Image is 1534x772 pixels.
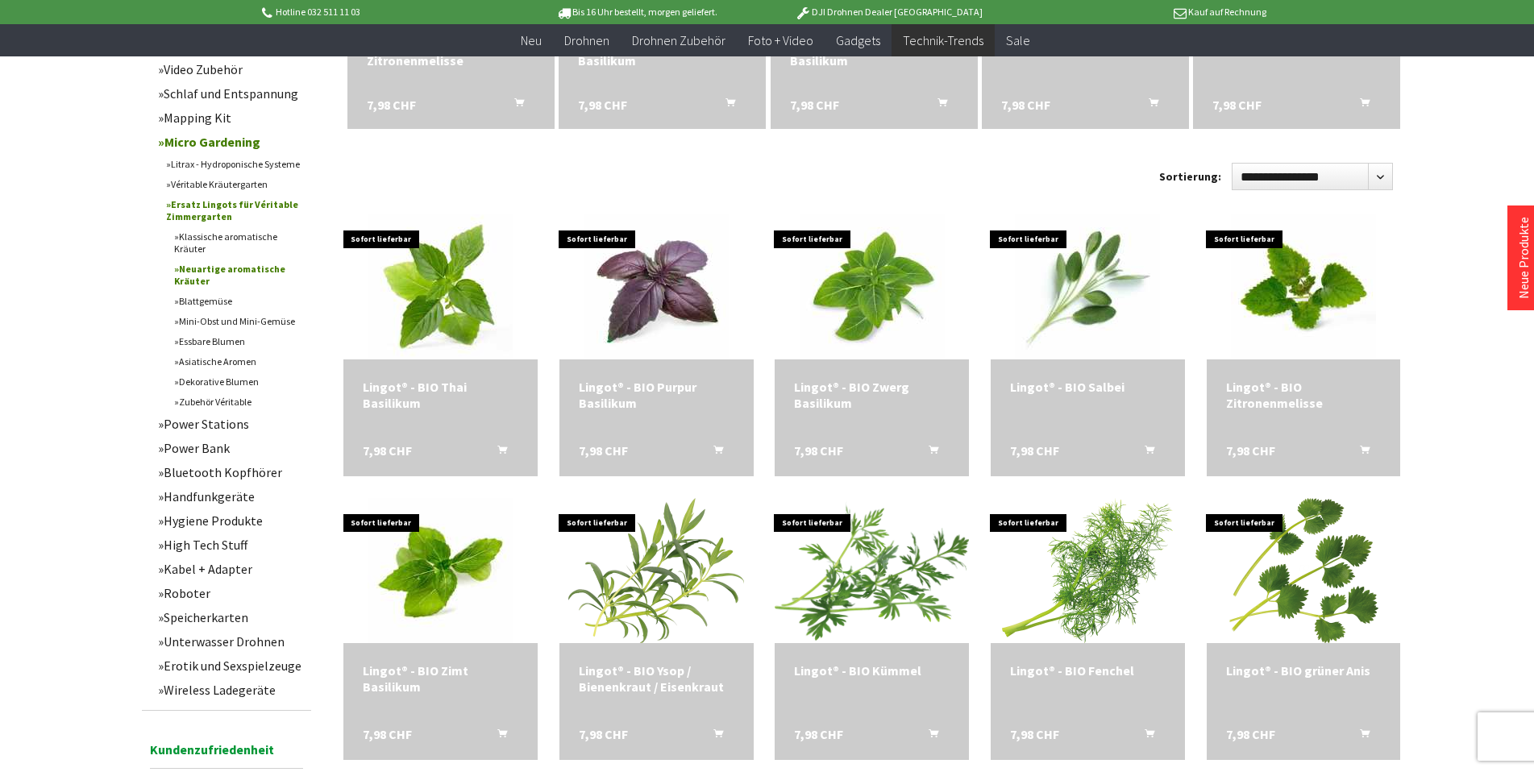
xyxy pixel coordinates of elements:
img: Lingot® - BIO Kümmel [775,500,969,640]
a: Ersatz Lingots für Véritable Zimmergarten [158,194,311,226]
span: 7,98 CHF [578,95,627,114]
button: In den Warenkorb [909,442,948,463]
div: Lingot® - BIO Fenchel [1010,662,1166,679]
a: Micro Gardening [150,130,311,154]
a: Roboter [150,581,311,605]
a: Lingot® - BIO Zitronenmelisse 7,98 CHF In den Warenkorb [1226,379,1382,411]
button: In den Warenkorb [1125,726,1164,747]
a: Lingot® - BIO Kümmel 7,98 CHF In den Warenkorb [794,662,950,679]
div: Lingot® - BIO Zimt Basilikum [363,662,518,695]
a: Neue Produkte [1515,217,1532,299]
div: Lingot® - BIO Ysop / Bienenkraut / Eisenkraut [579,662,734,695]
a: Lingot® - BIO Salbei 7,98 CHF In den Warenkorb [1010,379,1166,395]
a: Essbare Blumen [166,331,311,351]
span: 7,98 CHF [1212,95,1262,114]
a: Lingot® - BIO Purpur Basilikum 7,98 CHF In den Warenkorb [579,379,734,411]
a: High Tech Stuff [150,533,311,557]
a: Video Zubehör [150,57,311,81]
span: Technik-Trends [903,32,983,48]
button: In den Warenkorb [706,95,745,116]
a: Neuartige aromatische Kräuter [166,259,311,291]
span: 7,98 CHF [1226,726,1275,742]
a: Lingot® - BIO Fenchel 7,98 CHF In den Warenkorb [1010,662,1166,679]
a: Lingot® - BIO Zwerg Basilikum 7,98 CHF In den Warenkorb [794,379,950,411]
p: DJI Drohnen Dealer [GEOGRAPHIC_DATA] [763,2,1014,22]
span: 7,98 CHF [363,442,412,459]
p: Bis 16 Uhr bestellt, morgen geliefert. [511,2,763,22]
a: Lingot® - BIO grüner Anis 7,98 CHF In den Warenkorb [1226,662,1382,679]
button: In den Warenkorb [478,442,517,463]
a: Power Stations [150,412,311,436]
a: Lingot® - BIO Ysop / Bienenkraut / Eisenkraut 7,98 CHF In den Warenkorb [579,662,734,695]
img: Lingot® - BIO Zitronenmelisse [1231,214,1376,359]
button: In den Warenkorb [694,442,733,463]
span: 7,98 CHF [367,95,416,114]
span: Drohnen Zubehör [632,32,725,48]
a: Neu [509,24,553,57]
a: Drohnen Zubehör [621,24,737,57]
img: Lingot® - BIO Purpur Basilikum [584,214,729,359]
img: Lingot® - BIO Zwerg Basilikum [800,214,945,359]
a: Kabel + Adapter [150,557,311,581]
button: In den Warenkorb [495,95,534,116]
a: Handfunkgeräte [150,484,311,508]
span: 7,98 CHF [1226,442,1275,459]
a: Wireless Ladegeräte [150,678,311,702]
button: In den Warenkorb [918,95,957,116]
img: Lingot® - BIO Thai Basilikum [368,214,513,359]
button: In den Warenkorb [1341,95,1379,116]
label: Sortierung: [1159,164,1221,189]
a: Gadgets [825,24,892,57]
span: 7,98 CHF [790,95,839,114]
a: Unterwasser Drohnen [150,629,311,654]
div: Lingot® - BIO grüner Anis [1226,662,1382,679]
a: Asiatische Aromen [166,351,311,371]
span: 7,98 CHF [1001,95,1050,114]
span: 7,98 CHF [579,726,628,742]
button: In den Warenkorb [478,726,517,747]
span: Kundenzufriedenheit [150,739,303,769]
a: Technik-Trends [892,24,995,57]
span: Gadgets [836,32,880,48]
a: Speicherkarten [150,605,311,629]
button: In den Warenkorb [1125,442,1164,463]
span: 7,98 CHF [1010,442,1059,459]
img: Lingot® - BIO Zimt Basilikum [368,498,513,643]
span: Foto + Video [748,32,813,48]
img: Lingot® - BIO Fenchel [1002,498,1173,643]
button: In den Warenkorb [694,726,733,747]
span: 7,98 CHF [794,442,843,459]
img: Lingot® - BIO Ysop / Bienenkraut / Eisenkraut [568,498,744,643]
button: In den Warenkorb [1341,442,1379,463]
a: Véritable Kräutergarten [158,174,311,194]
span: Sale [1006,32,1030,48]
div: Lingot® - BIO Salbei [1010,379,1166,395]
div: Lingot® - BIO Kümmel [794,662,950,679]
a: Erotik und Sexspielzeuge [150,654,311,678]
button: In den Warenkorb [1129,95,1168,116]
img: Lingot® - BIO Salbei [1015,214,1160,359]
span: Drohnen [564,32,609,48]
a: Schlaf und Entspannung [150,81,311,106]
a: Dekorative Blumen [166,371,311,392]
a: Hygiene Produkte [150,508,311,533]
a: Lingot® - BIO Zimt Basilikum 7,98 CHF In den Warenkorb [363,662,518,695]
img: Lingot® - BIO grüner Anis [1229,498,1378,643]
p: Kauf auf Rechnung [1015,2,1266,22]
p: Hotline 032 511 11 03 [260,2,511,22]
span: 7,98 CHF [363,726,412,742]
div: Lingot® - BIO Zwerg Basilikum [794,379,950,411]
a: Sale [995,24,1041,57]
div: Lingot® - BIO Zitronenmelisse [1226,379,1382,411]
span: Neu [521,32,542,48]
a: Bluetooth Kopfhörer [150,460,311,484]
button: In den Warenkorb [909,726,948,747]
a: Power Bank [150,436,311,460]
a: Drohnen [553,24,621,57]
a: Litrax - Hydroponische Systeme [158,154,311,174]
button: In den Warenkorb [1341,726,1379,747]
a: Mini-Obst und Mini-Gemüse [166,311,311,331]
a: Lingot® - BIO Thai Basilikum 7,98 CHF In den Warenkorb [363,379,518,411]
a: Klassische aromatische Kräuter [166,226,311,259]
a: Zubehör Véritable [166,392,311,412]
